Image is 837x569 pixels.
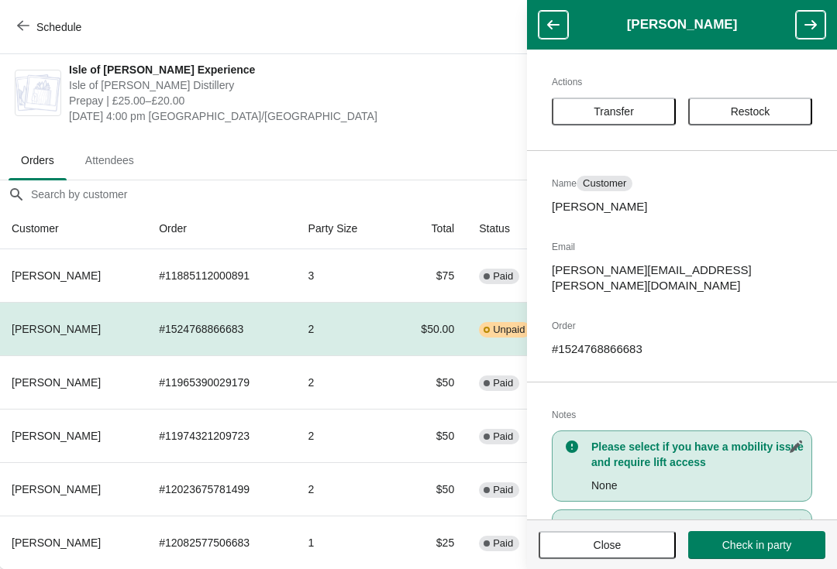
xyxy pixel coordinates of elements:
th: Order [146,208,295,249]
span: Restock [731,105,770,118]
input: Search by customer [30,180,836,208]
td: 3 [296,249,392,302]
th: Status [467,208,566,249]
td: # 1524768866683 [146,302,295,355]
td: 1 [296,516,392,569]
h3: Please select if you have a mobility issue and require lift access [591,439,804,470]
td: # 11974321209723 [146,409,295,462]
span: Close [594,539,622,551]
h3: Contact Mobile Number [591,518,804,533]
td: # 11885112000891 [146,249,295,302]
td: 2 [296,462,392,516]
h1: [PERSON_NAME] [568,17,796,33]
td: # 12023675781499 [146,462,295,516]
span: [PERSON_NAME] [12,430,101,442]
td: $50 [391,355,467,409]
button: Restock [688,98,812,125]
td: $50.00 [391,302,467,355]
span: Paid [493,537,513,550]
td: 2 [296,302,392,355]
p: None [591,478,804,493]
span: Paid [493,377,513,389]
span: Schedule [36,21,81,33]
p: [PERSON_NAME][EMAIL_ADDRESS][PERSON_NAME][DOMAIN_NAME] [552,262,812,293]
h2: Email [552,239,812,255]
span: [PERSON_NAME] [12,376,101,389]
td: $50 [391,462,467,516]
span: Transfer [594,105,634,118]
td: # 12082577506683 [146,516,295,569]
span: Orders [9,146,67,174]
span: Attendees [73,146,146,174]
span: Check in party [722,539,791,551]
h2: Name [552,176,812,191]
td: $75 [391,249,467,302]
button: Close [539,531,676,559]
span: Isle of [PERSON_NAME] Experience [69,62,544,77]
span: [DATE] 4:00 pm [GEOGRAPHIC_DATA]/[GEOGRAPHIC_DATA] [69,108,544,124]
td: # 11965390029179 [146,355,295,409]
span: Paid [493,270,513,283]
td: $50 [391,409,467,462]
button: Transfer [552,98,676,125]
span: Isle of [PERSON_NAME] Distillery [69,77,544,93]
td: $25 [391,516,467,569]
img: Isle of Harris Gin Experience [15,74,60,111]
span: [PERSON_NAME] [12,483,101,495]
td: 2 [296,409,392,462]
span: [PERSON_NAME] [12,269,101,282]
span: [PERSON_NAME] [12,536,101,549]
button: Check in party [688,531,825,559]
h2: Notes [552,407,812,423]
span: [PERSON_NAME] [12,323,101,335]
p: [PERSON_NAME] [552,199,812,214]
h2: Order [552,318,812,334]
span: Customer [583,177,626,190]
th: Party Size [296,208,392,249]
button: Schedule [8,13,94,41]
span: Prepay | £25.00–£20.00 [69,93,544,108]
p: # 1524768866683 [552,341,812,357]
h2: Actions [552,74,812,90]
span: Unpaid [493,324,525,336]
span: Paid [493,430,513,443]
th: Total [391,208,467,249]
td: 2 [296,355,392,409]
span: Paid [493,484,513,496]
